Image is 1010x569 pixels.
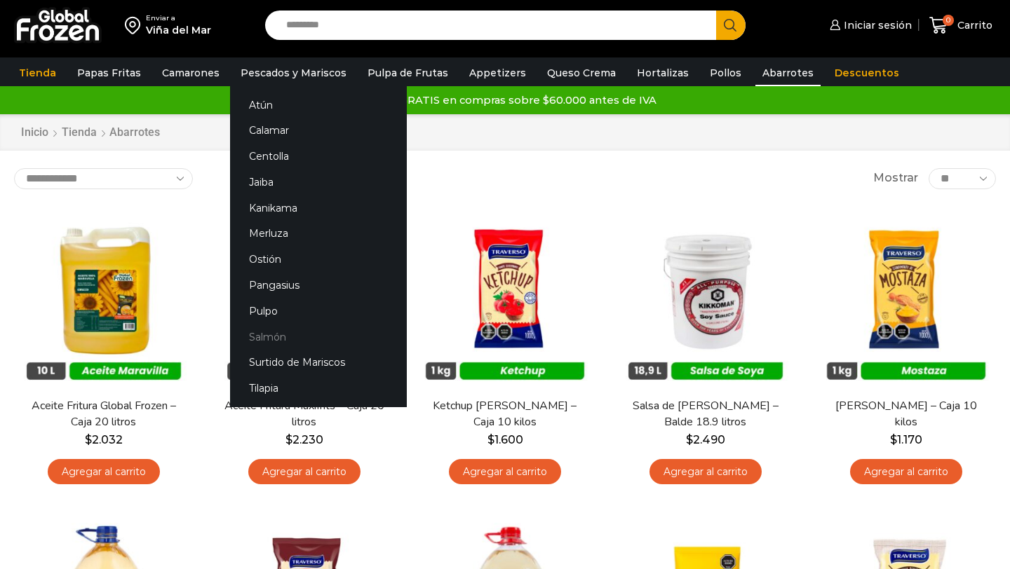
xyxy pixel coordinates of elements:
[230,118,407,144] a: Calamar
[20,125,49,141] a: Inicio
[954,18,992,32] span: Carrito
[850,459,962,485] a: Agregar al carrito: “Mostaza Traverso - Caja 10 kilos”
[230,376,407,402] a: Tilapia
[540,60,623,86] a: Queso Crema
[230,247,407,273] a: Ostión
[230,170,407,196] a: Jaiba
[230,195,407,221] a: Kanikama
[449,459,561,485] a: Agregar al carrito: “Ketchup Traverso - Caja 10 kilos”
[20,125,160,141] nav: Breadcrumb
[61,125,97,141] a: Tienda
[230,273,407,299] a: Pangasius
[85,433,92,446] span: $
[926,9,996,42] a: 0 Carrito
[630,60,696,86] a: Hortalizas
[649,459,762,485] a: Agregar al carrito: “Salsa de Soya Kikkoman - Balde 18.9 litros”
[462,60,533,86] a: Appetizers
[230,298,407,324] a: Pulpo
[125,13,146,37] img: address-field-icon.svg
[828,60,906,86] a: Descuentos
[424,398,586,430] a: Ketchup [PERSON_NAME] – Caja 10 kilos
[234,60,353,86] a: Pescados y Mariscos
[230,350,407,376] a: Surtido de Mariscos
[146,13,211,23] div: Enviar a
[625,398,786,430] a: Salsa de [PERSON_NAME] – Balde 18.9 litros
[361,60,455,86] a: Pulpa de Frutas
[487,433,494,446] span: $
[248,459,361,485] a: Agregar al carrito: “Aceite Fritura Maxifrits - Caja 20 litros”
[755,60,821,86] a: Abarrotes
[890,433,922,446] bdi: 1.170
[873,170,918,186] span: Mostrar
[716,11,746,40] button: Search button
[487,433,523,446] bdi: 1.600
[285,433,323,446] bdi: 2.230
[840,18,912,32] span: Iniciar sesión
[686,433,725,446] bdi: 2.490
[224,398,385,430] a: Aceite Fritura Maxifrits – Caja 20 litros
[230,324,407,350] a: Salmón
[70,60,148,86] a: Papas Fritas
[23,398,184,430] a: Aceite Fritura Global Frozen – Caja 20 litros
[230,144,407,170] a: Centolla
[826,11,912,39] a: Iniciar sesión
[890,433,897,446] span: $
[686,433,693,446] span: $
[285,433,292,446] span: $
[146,23,211,37] div: Viña del Mar
[703,60,748,86] a: Pollos
[155,60,227,86] a: Camarones
[14,168,193,189] select: Pedido de la tienda
[48,459,160,485] a: Agregar al carrito: “Aceite Fritura Global Frozen – Caja 20 litros”
[12,60,63,86] a: Tienda
[230,92,407,118] a: Atún
[943,15,954,26] span: 0
[109,125,160,139] h1: Abarrotes
[230,221,407,247] a: Merluza
[85,433,123,446] bdi: 2.032
[826,398,987,430] a: [PERSON_NAME] – Caja 10 kilos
